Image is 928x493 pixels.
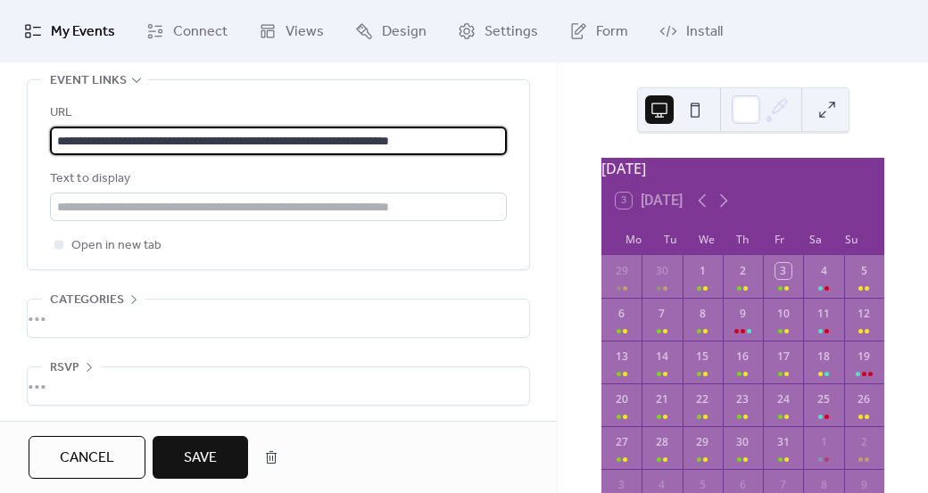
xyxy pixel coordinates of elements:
div: 20 [614,391,630,407]
span: Form [596,21,628,43]
div: 10 [775,306,791,322]
div: 15 [694,349,710,365]
span: Connect [173,21,228,43]
div: 12 [856,306,872,322]
div: 2 [856,434,872,450]
div: 29 [614,263,630,279]
div: 14 [654,349,670,365]
div: 1 [694,263,710,279]
div: 11 [816,306,832,322]
div: Text to display [50,168,503,190]
div: 25 [816,391,832,407]
a: Settings [444,7,551,55]
div: 8 [694,306,710,322]
div: 24 [775,391,791,407]
div: 31 [775,434,791,450]
div: 18 [816,349,832,365]
span: RSVP [50,357,79,379]
span: Install [686,21,723,43]
div: Fr [761,223,798,255]
div: We [688,223,725,255]
div: Sa [798,223,834,255]
div: 6 [734,477,750,493]
div: 28 [654,434,670,450]
span: Save [184,448,217,469]
div: 13 [614,349,630,365]
div: 8 [816,477,832,493]
span: Settings [485,21,538,43]
div: 19 [856,349,872,365]
div: 5 [856,263,872,279]
div: 23 [734,391,750,407]
span: Event links [50,70,127,92]
span: Views [286,21,324,43]
div: 3 [775,263,791,279]
div: 30 [654,263,670,279]
a: Install [646,7,736,55]
div: 7 [654,306,670,322]
div: 26 [856,391,872,407]
div: Th [725,223,761,255]
div: Su [833,223,870,255]
div: 2 [734,263,750,279]
div: 9 [734,306,750,322]
div: 27 [614,434,630,450]
a: Connect [133,7,241,55]
button: Cancel [29,436,145,479]
span: Open in new tab [71,235,162,257]
div: 4 [654,477,670,493]
div: 9 [856,477,872,493]
a: Views [245,7,337,55]
div: ••• [28,367,529,405]
div: 5 [694,477,710,493]
div: ••• [28,300,529,337]
span: Design [382,21,427,43]
div: 4 [816,263,832,279]
div: [DATE] [601,158,884,179]
span: Cancel [60,448,114,469]
div: 7 [775,477,791,493]
div: 3 [614,477,630,493]
a: My Events [11,7,128,55]
div: Tu [652,223,689,255]
div: 29 [694,434,710,450]
div: 6 [614,306,630,322]
span: My Events [51,21,115,43]
div: 1 [816,434,832,450]
div: 16 [734,349,750,365]
div: 30 [734,434,750,450]
div: Mo [616,223,652,255]
button: Save [153,436,248,479]
div: URL [50,103,503,124]
div: 22 [694,391,710,407]
a: Design [342,7,440,55]
a: Form [556,7,642,55]
span: Categories [50,290,124,311]
div: 17 [775,349,791,365]
div: 21 [654,391,670,407]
